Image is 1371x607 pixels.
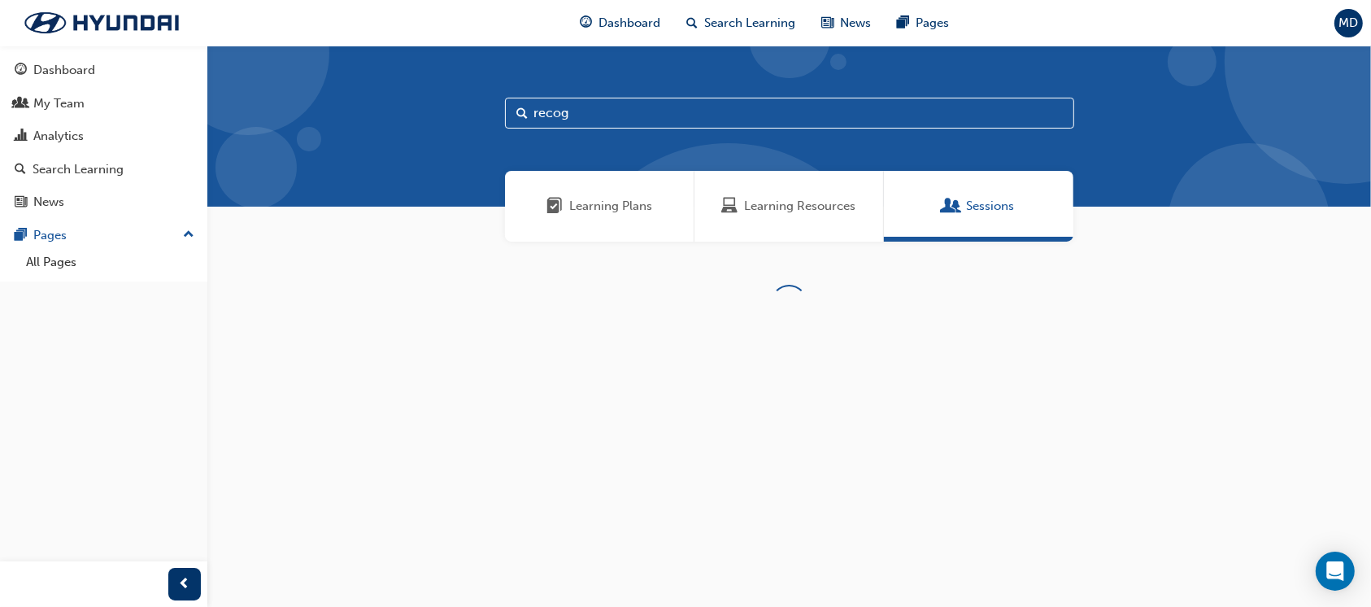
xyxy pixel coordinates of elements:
[15,229,27,243] span: pages-icon
[694,171,884,242] a: Learning ResourcesLearning Resources
[822,13,834,33] span: news-icon
[15,97,27,111] span: people-icon
[898,13,910,33] span: pages-icon
[15,129,27,144] span: chart-icon
[33,127,84,146] div: Analytics
[1334,9,1363,37] button: MD
[7,121,201,151] a: Analytics
[966,197,1014,216] span: Sessions
[809,7,885,40] a: news-iconNews
[33,160,124,179] div: Search Learning
[20,250,201,275] a: All Pages
[943,197,960,216] span: Sessions
[745,197,856,216] span: Learning Resources
[1316,552,1355,591] div: Open Intercom Messenger
[33,61,95,80] div: Dashboard
[722,197,738,216] span: Learning Resources
[33,226,67,245] div: Pages
[15,63,27,78] span: guage-icon
[599,14,661,33] span: Dashboard
[1339,14,1359,33] span: MD
[546,197,563,216] span: Learning Plans
[183,225,194,246] span: up-icon
[7,221,201,251] button: Pages
[7,155,201,185] a: Search Learning
[505,98,1074,129] input: Search...
[15,163,26,177] span: search-icon
[7,187,201,217] a: News
[884,171,1073,242] a: SessionsSessions
[179,574,191,595] span: prev-icon
[687,13,699,33] span: search-icon
[916,14,950,33] span: Pages
[8,6,195,40] img: Trak
[505,171,694,242] a: Learning PlansLearning Plans
[841,14,872,33] span: News
[517,104,529,123] span: Search
[569,197,652,216] span: Learning Plans
[581,13,593,33] span: guage-icon
[674,7,809,40] a: search-iconSearch Learning
[7,52,201,221] button: DashboardMy TeamAnalyticsSearch LearningNews
[7,89,201,119] a: My Team
[7,55,201,85] a: Dashboard
[33,193,64,212] div: News
[705,14,796,33] span: Search Learning
[15,195,27,210] span: news-icon
[885,7,963,40] a: pages-iconPages
[568,7,674,40] a: guage-iconDashboard
[33,94,85,113] div: My Team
